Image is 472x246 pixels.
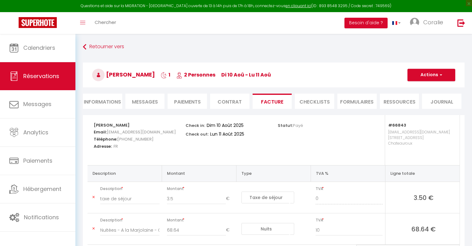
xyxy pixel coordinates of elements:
[285,3,311,8] a: en cliquant ici
[457,19,465,27] img: logout
[83,41,465,53] a: Retourner vers
[278,121,303,128] p: Statut:
[92,71,155,78] span: [PERSON_NAME]
[94,122,130,128] strong: [PERSON_NAME]
[405,12,451,34] a: ... Coralie
[295,94,334,109] li: CHECKLISTS
[88,165,162,182] th: Description
[236,165,311,182] th: Type
[390,193,457,202] span: 3.50 €
[23,44,55,52] span: Calendriers
[19,17,57,28] img: Super Booking
[422,94,461,109] li: Journal
[311,165,385,182] th: TVA %
[186,121,205,128] p: Check in:
[100,184,160,193] span: Description
[316,216,382,225] span: TVA
[107,128,176,137] span: [EMAIL_ADDRESS][DOMAIN_NAME]
[161,71,170,78] span: 1
[83,94,122,109] li: Informations
[23,128,48,136] span: Analytics
[226,193,234,204] span: €
[162,165,236,182] th: Montant
[168,94,207,109] li: Paiements
[24,213,59,221] span: Notifications
[95,19,116,26] span: Chercher
[390,225,457,233] span: 68.64 €
[344,18,388,28] button: Besoin d'aide ?
[117,135,154,144] span: [PHONE_NUMBER]
[253,94,292,109] li: Facture
[210,94,249,109] li: Contrat
[316,184,382,193] span: TVA
[94,136,117,142] strong: Téléphone:
[112,142,118,151] span: . FR
[186,130,209,137] p: Check out:
[293,123,303,128] span: Payé
[388,122,406,128] strong: #66843
[23,72,59,80] span: Réservations
[423,18,443,26] span: Coralie
[337,94,377,109] li: FORMULAIRES
[167,216,234,225] span: Montant
[221,71,271,78] span: di 10 Aoû - lu 11 Aoû
[90,12,121,34] a: Chercher
[388,128,453,159] p: [EMAIL_ADDRESS][DOMAIN_NAME] [STREET_ADDRESS] Chateauroux
[407,69,455,81] button: Actions
[167,184,234,193] span: Montant
[100,216,160,225] span: Description
[176,71,215,78] span: 2 Personnes
[94,129,107,135] strong: Email:
[410,18,419,27] img: ...
[23,157,52,165] span: Paiements
[23,185,61,193] span: Hébergement
[94,143,112,149] strong: Adresse:
[380,94,419,109] li: Ressources
[23,100,52,108] span: Messages
[226,225,234,236] span: €
[446,220,472,246] iframe: LiveChat chat widget
[385,165,460,182] th: Ligne totale
[132,98,158,105] span: Messages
